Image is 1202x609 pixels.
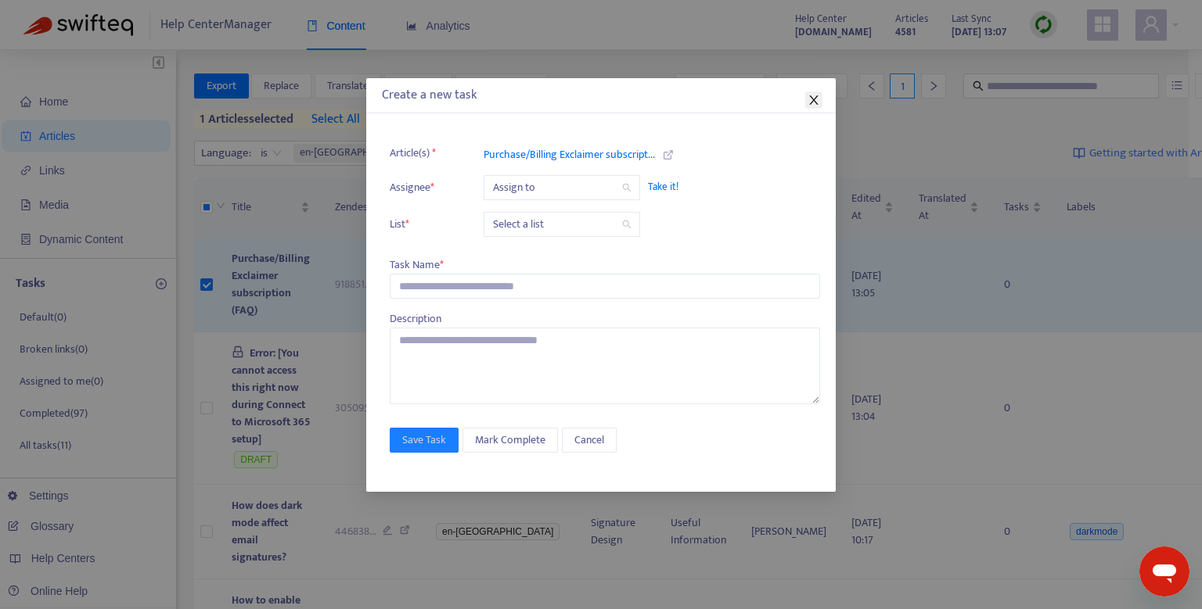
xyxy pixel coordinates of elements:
[562,428,617,453] button: Cancel
[574,432,604,449] span: Cancel
[1139,546,1189,596] iframe: Button to launch messaging window
[462,428,558,453] button: Mark Complete
[805,91,822,109] button: Close
[390,310,441,328] span: Description
[390,256,820,274] div: Task Name
[648,179,804,195] span: Take it!
[390,216,444,233] span: List
[382,86,820,105] div: Create a new task
[484,145,655,163] span: Purchase/Billing Exclaimer subscript...
[390,145,444,162] span: Article(s)
[622,183,632,192] span: search
[390,179,444,196] span: Assignee
[475,432,545,449] span: Mark Complete
[808,94,820,106] span: close
[622,220,632,229] span: search
[390,428,459,453] button: Save Task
